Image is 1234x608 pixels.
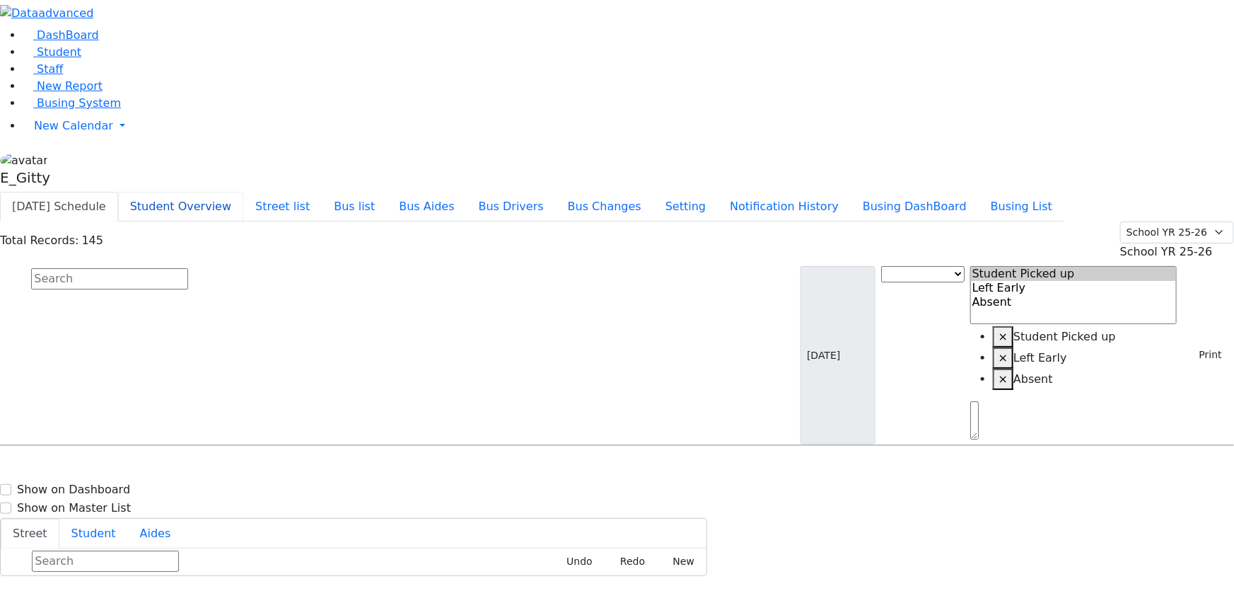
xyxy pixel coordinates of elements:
option: Absent [971,295,1177,309]
span: School YR 25-26 [1120,245,1213,258]
a: Student [23,45,81,59]
a: Busing System [23,96,121,110]
span: New Report [37,79,103,93]
button: Bus Changes [556,192,653,222]
span: Left Early [1013,351,1067,365]
a: DashBoard [23,28,99,42]
a: New Calendar [23,112,1234,140]
span: New Calendar [34,119,113,132]
button: Bus Drivers [467,192,556,222]
button: Print [1182,344,1228,366]
button: Bus Aides [387,192,466,222]
button: Bus list [322,192,387,222]
button: New [657,551,701,573]
button: Street [1,519,59,549]
a: New Report [23,79,103,93]
select: Default select example [1120,222,1234,243]
button: Remove item [993,326,1013,348]
li: Absent [993,369,1177,390]
button: Remove item [993,369,1013,390]
button: Student [59,519,128,549]
label: Show on Master List [17,500,131,517]
button: Remove item [993,348,1013,369]
span: Student Picked up [1013,330,1116,343]
button: Undo [551,551,599,573]
span: × [999,372,1008,386]
button: Busing List [979,192,1064,222]
button: Street list [243,192,322,222]
div: Street [1,549,706,575]
label: Show on Dashboard [17,481,130,498]
input: Search [31,268,188,289]
button: Redo [605,551,651,573]
button: Busing DashBoard [851,192,979,222]
option: Student Picked up [971,267,1177,281]
button: Aides [128,519,183,549]
button: Notification History [718,192,851,222]
textarea: Search [970,401,979,440]
span: 145 [81,234,103,247]
span: × [999,330,1008,343]
button: Student Overview [118,192,243,222]
li: Student Picked up [993,326,1177,348]
span: Busing System [37,96,121,110]
span: Absent [1013,372,1053,386]
li: Left Early [993,348,1177,369]
span: Staff [37,62,63,76]
span: × [999,351,1008,365]
option: Left Early [971,281,1177,295]
input: Search [32,551,179,572]
button: Setting [653,192,718,222]
span: DashBoard [37,28,99,42]
a: Staff [23,62,63,76]
span: Student [37,45,81,59]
